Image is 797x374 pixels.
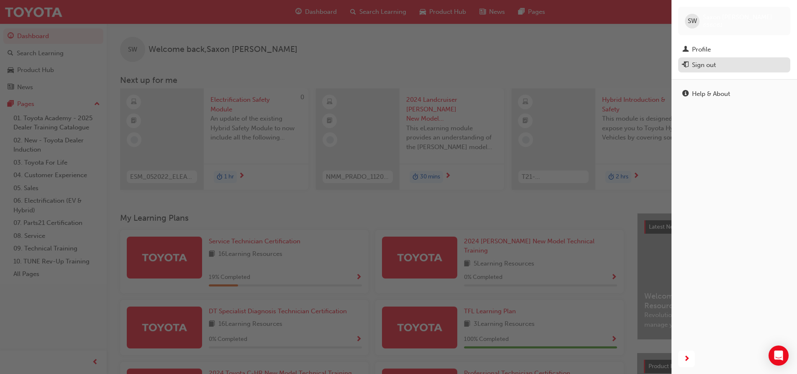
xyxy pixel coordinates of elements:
[678,86,790,102] a: Help & About
[703,21,723,28] span: 656061
[684,354,690,364] span: next-icon
[692,45,711,54] div: Profile
[678,57,790,73] button: Sign out
[678,42,790,57] a: Profile
[692,89,730,99] div: Help & About
[703,13,772,21] span: Saxon [PERSON_NAME]
[682,90,689,98] span: info-icon
[692,60,716,70] div: Sign out
[682,46,689,54] span: man-icon
[682,62,689,69] span: exit-icon
[769,346,789,366] div: Open Intercom Messenger
[688,16,697,26] span: SW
